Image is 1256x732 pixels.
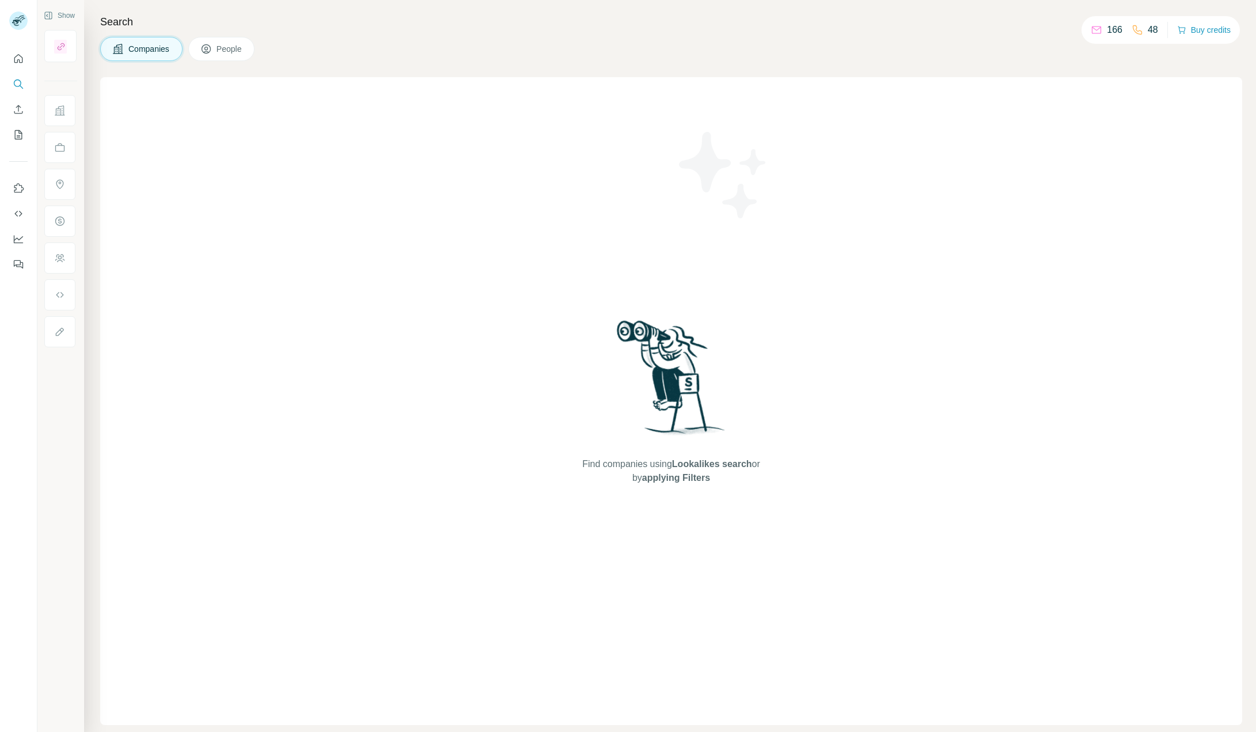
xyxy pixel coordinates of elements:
button: Quick start [9,48,28,69]
p: 166 [1107,23,1122,37]
h4: Search [100,14,1242,30]
button: Dashboard [9,229,28,249]
button: Search [9,74,28,94]
button: Feedback [9,254,28,275]
button: My lists [9,124,28,145]
span: Find companies using or by [579,457,763,485]
img: Surfe Illustration - Woman searching with binoculars [612,317,731,446]
img: Surfe Illustration - Stars [671,123,775,227]
p: 48 [1148,23,1158,37]
button: Use Surfe API [9,203,28,224]
button: Use Surfe on LinkedIn [9,178,28,199]
button: Buy credits [1177,22,1231,38]
span: People [217,43,243,55]
button: Show [36,7,83,24]
button: Enrich CSV [9,99,28,120]
span: applying Filters [642,473,710,483]
span: Companies [128,43,170,55]
span: Lookalikes search [672,459,752,469]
